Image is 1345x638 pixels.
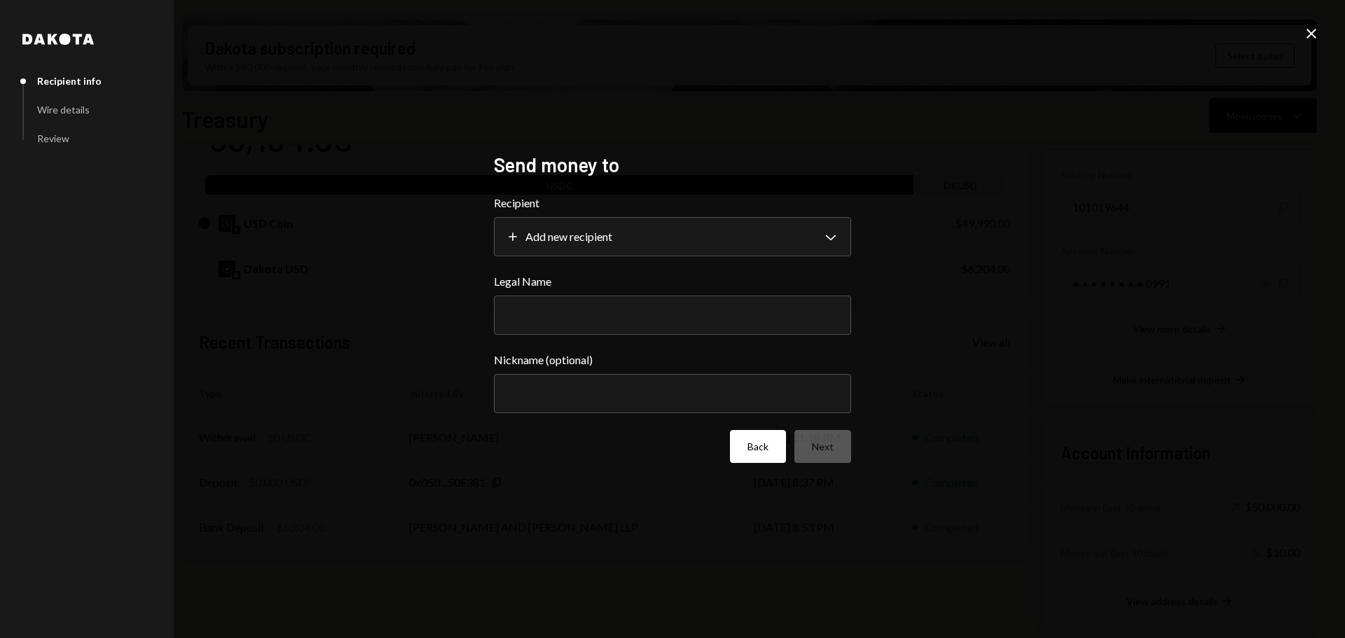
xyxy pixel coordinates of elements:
h2: Send money to [494,151,851,179]
label: Recipient [494,195,851,211]
button: Back [730,430,786,463]
div: Wire details [37,104,90,116]
label: Nickname (optional) [494,352,851,368]
div: Review [37,132,69,144]
button: Recipient [494,217,851,256]
div: Recipient info [37,75,102,87]
label: Legal Name [494,273,851,290]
